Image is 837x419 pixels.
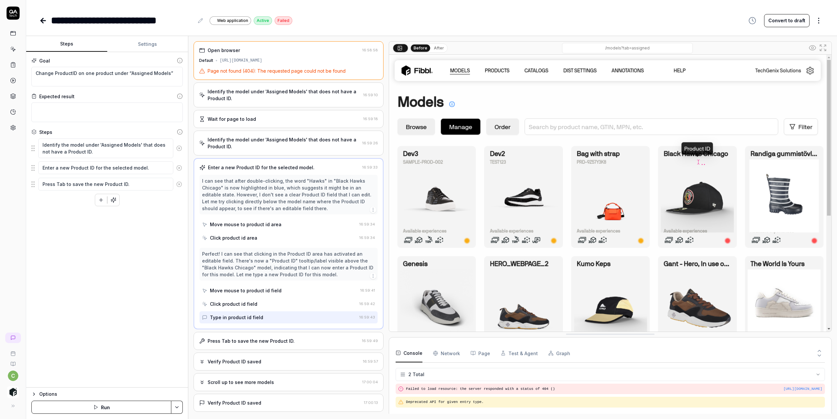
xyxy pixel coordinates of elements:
div: Suggestions [31,177,183,191]
img: Screenshot [389,55,831,332]
div: Enter a new Product ID for the selected model. [208,164,315,171]
div: Click product id area [210,234,257,241]
div: Options [39,390,183,398]
button: Remove step [173,142,185,155]
time: 16:59:49 [362,338,378,343]
button: Move mouse to product id area16:59:34 [199,218,378,230]
time: 16:59:18 [363,117,378,121]
time: 16:59:26 [362,141,378,145]
span: Web application [217,18,248,24]
img: Fibbl Logo [7,386,19,398]
a: Book a call with us [3,346,23,356]
button: Convert to draft [764,14,810,27]
button: Graph [548,344,570,362]
div: Verify Product ID saved [208,358,261,365]
button: Fibbl Logo [3,381,23,399]
time: 16:59:41 [360,288,375,293]
div: Verify Product ID saved [208,399,261,406]
div: I can see that after double-clicking, the word "Hawks" in "Black Hawks Chicago" is now highlighte... [202,177,375,212]
button: Console [396,344,422,362]
button: [URL][DOMAIN_NAME] [783,386,822,392]
div: Steps [39,129,52,136]
time: 16:59:57 [363,359,378,364]
button: Open in full screen [818,43,828,53]
button: Settings [107,36,188,52]
div: Scroll up to see more models [208,379,274,386]
div: Move mouse to product id area [210,221,282,228]
div: Open browser [208,47,240,54]
div: [URL][DOMAIN_NAME] [220,58,262,64]
button: Show all interative elements [807,43,818,53]
time: 16:59:42 [359,301,375,306]
button: After [431,45,447,52]
button: Click product id field16:59:42 [199,298,378,310]
div: Click product id field [210,301,257,307]
button: Network [433,344,460,362]
span: Page not found (404): The requested page could not be found [208,67,346,74]
div: Goal [39,57,50,64]
button: Test & Agent [501,344,538,362]
button: Steps [26,36,107,52]
time: 16:59:34 [359,235,375,240]
pre: Deprecated API for given entry type. [406,399,822,405]
div: Identify the model under 'Assigned Models' that does not have a Product ID. [208,136,360,150]
div: Default [199,58,213,64]
time: 16:59:10 [363,93,378,97]
time: 16:58:58 [362,48,378,52]
button: View version history [744,14,760,27]
button: Remove step [173,178,185,191]
div: Perfect! I can see that clicking in the Product ID area has activated an editable field. There's ... [202,250,375,278]
div: Move mouse to product id field [210,287,282,294]
a: New conversation [5,333,21,343]
time: 16:59:33 [362,165,378,170]
button: Remove step [173,161,185,174]
button: Click product id area16:59:34 [199,232,378,244]
div: Expected result [39,93,75,100]
div: Identify the model under 'Assigned Models' that does not have a Product ID. [208,88,361,102]
a: Documentation [3,356,23,367]
div: Suggestions [31,138,183,158]
button: Type in product id field16:59:43 [199,311,378,323]
div: Active [254,16,272,25]
a: Web application [210,16,251,25]
button: Run [31,401,171,414]
time: 17:00:04 [362,380,378,384]
time: 17:00:13 [364,400,378,405]
pre: Failed to load resource: the server responded with a status of 404 () [406,386,822,392]
time: 16:59:43 [359,315,375,319]
div: Wait for page to load [208,116,256,122]
button: c [8,371,18,381]
button: Page [470,344,490,362]
div: Press Tab to save the new Product ID. [208,337,295,344]
div: Type in product id field [210,314,263,321]
button: Move mouse to product id field16:59:41 [199,284,378,297]
div: Failed [275,16,292,25]
time: 16:59:34 [359,222,375,227]
button: Options [31,390,183,398]
div: Suggestions [31,161,183,175]
button: Before [411,44,430,51]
